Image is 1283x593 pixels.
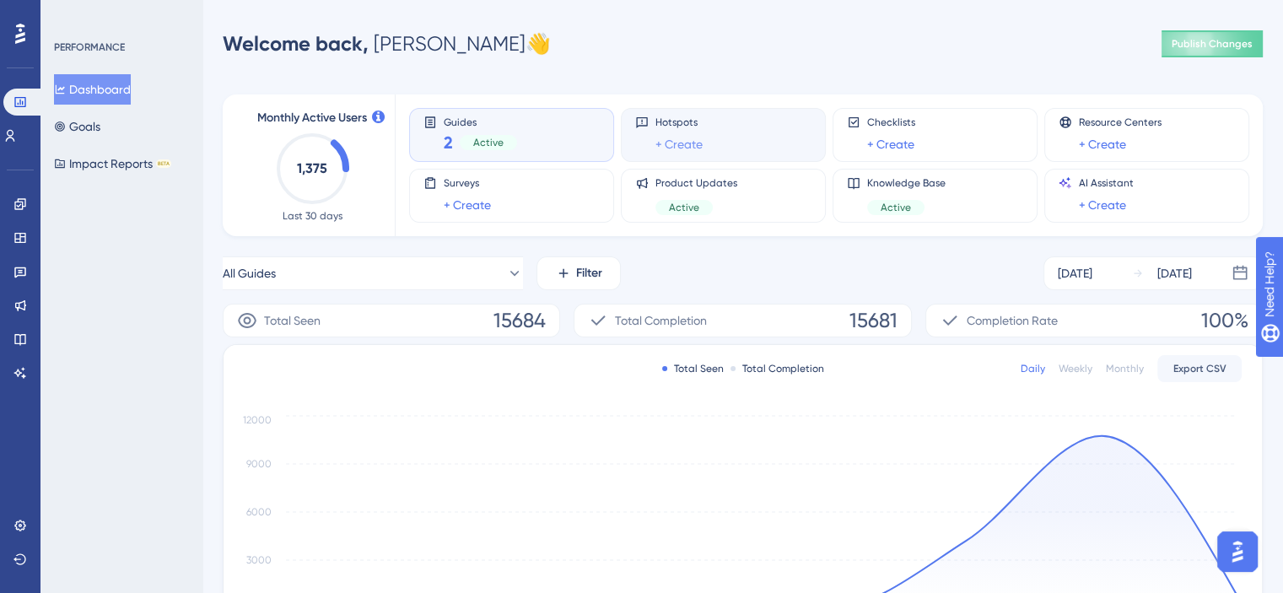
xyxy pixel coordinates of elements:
[444,195,491,215] a: + Create
[54,111,100,142] button: Goals
[669,201,699,214] span: Active
[1106,362,1144,375] div: Monthly
[156,159,171,168] div: BETA
[54,148,171,179] button: Impact ReportsBETA
[246,554,272,566] tspan: 3000
[1059,362,1092,375] div: Weekly
[1173,362,1226,375] span: Export CSV
[1212,526,1263,577] iframe: UserGuiding AI Assistant Launcher
[655,176,737,190] span: Product Updates
[655,116,703,129] span: Hotspots
[615,310,707,331] span: Total Completion
[223,30,551,57] div: [PERSON_NAME] 👋
[1021,362,1045,375] div: Daily
[444,176,491,190] span: Surveys
[223,263,276,283] span: All Guides
[40,4,105,24] span: Need Help?
[246,506,272,518] tspan: 6000
[1157,355,1242,382] button: Export CSV
[576,263,602,283] span: Filter
[730,362,824,375] div: Total Completion
[54,40,125,54] div: PERFORMANCE
[473,136,504,149] span: Active
[257,108,367,128] span: Monthly Active Users
[655,134,703,154] a: + Create
[264,310,321,331] span: Total Seen
[1201,307,1248,334] span: 100%
[243,413,272,425] tspan: 12000
[881,201,911,214] span: Active
[54,74,131,105] button: Dashboard
[867,134,914,154] a: + Create
[662,362,724,375] div: Total Seen
[1157,263,1192,283] div: [DATE]
[223,256,523,290] button: All Guides
[444,131,453,154] span: 2
[444,116,517,127] span: Guides
[536,256,621,290] button: Filter
[1079,116,1162,129] span: Resource Centers
[283,209,342,223] span: Last 30 days
[493,307,546,334] span: 15684
[1162,30,1263,57] button: Publish Changes
[849,307,898,334] span: 15681
[1058,263,1092,283] div: [DATE]
[1172,37,1253,51] span: Publish Changes
[297,160,327,176] text: 1,375
[867,176,946,190] span: Knowledge Base
[1079,134,1126,154] a: + Create
[1079,176,1134,190] span: AI Assistant
[223,31,369,56] span: Welcome back,
[967,310,1058,331] span: Completion Rate
[1079,195,1126,215] a: + Create
[246,458,272,470] tspan: 9000
[867,116,915,129] span: Checklists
